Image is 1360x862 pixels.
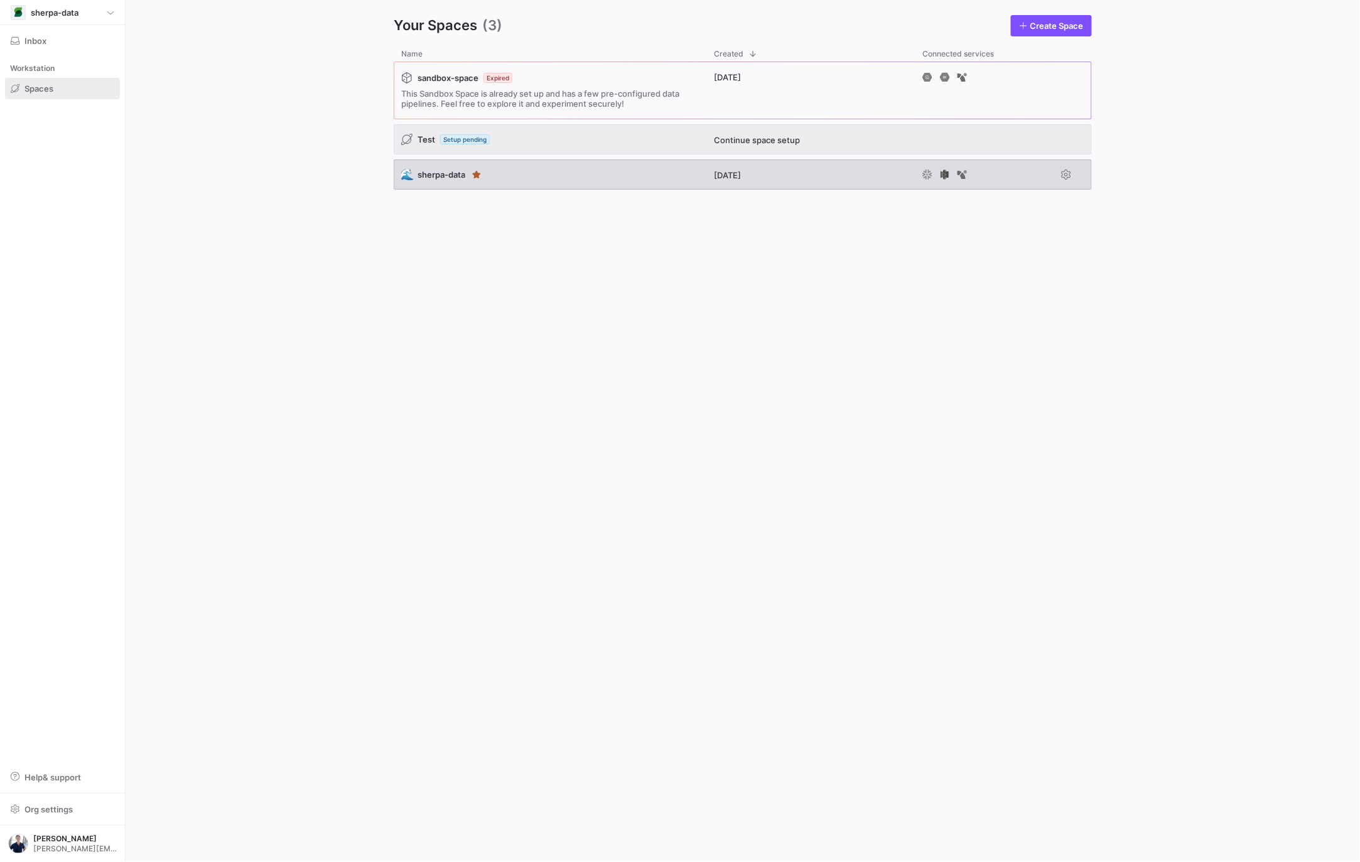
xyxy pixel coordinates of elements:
span: Continue space setup [714,135,800,145]
a: Spaces [5,78,120,99]
img: https://storage.googleapis.com/y42-prod-data-exchange/images/Zw5nrXaob3ONa4BScmSjND9Lv23l9CySrx8m... [8,834,28,854]
span: Connected services [922,50,994,58]
span: Inbox [24,36,46,46]
span: [DATE] [714,72,741,82]
a: Org settings [5,805,120,816]
span: [PERSON_NAME] [33,834,117,843]
span: Test [418,134,435,144]
a: Create Space [1011,15,1092,36]
span: [DATE] [714,170,741,180]
button: Inbox [5,30,120,51]
span: sherpa-data [31,8,78,18]
span: This Sandbox Space is already set up and has a few pre-configured data pipelines. Feel free to ex... [401,89,699,109]
span: (3) [482,15,502,36]
div: Workstation [5,59,120,78]
span: Org settings [24,804,73,814]
span: sandbox-space [418,73,478,83]
span: Spaces [24,84,53,94]
span: Setup pending [440,134,490,144]
button: Help& support [5,767,120,788]
div: Press SPACE to select this row. [394,159,1092,195]
span: 🌊 [401,169,413,180]
img: https://storage.googleapis.com/y42-prod-data-exchange/images/8zH7NGsoioThIsGoE9TeuKf062YnnTrmQ10g... [12,6,24,19]
div: Press SPACE to select this row. [394,124,1092,159]
span: Create Space [1030,21,1084,31]
span: Your Spaces [394,15,477,36]
button: Org settings [5,799,120,820]
span: [PERSON_NAME][EMAIL_ADDRESS][DOMAIN_NAME] [33,844,117,853]
span: Created [714,50,743,58]
span: Expired [483,73,512,83]
div: Press SPACE to select this row. [394,62,1092,124]
button: https://storage.googleapis.com/y42-prod-data-exchange/images/Zw5nrXaob3ONa4BScmSjND9Lv23l9CySrx8m... [5,831,120,857]
span: sherpa-data [418,170,465,180]
span: Help & support [24,772,81,782]
span: Name [401,50,423,58]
